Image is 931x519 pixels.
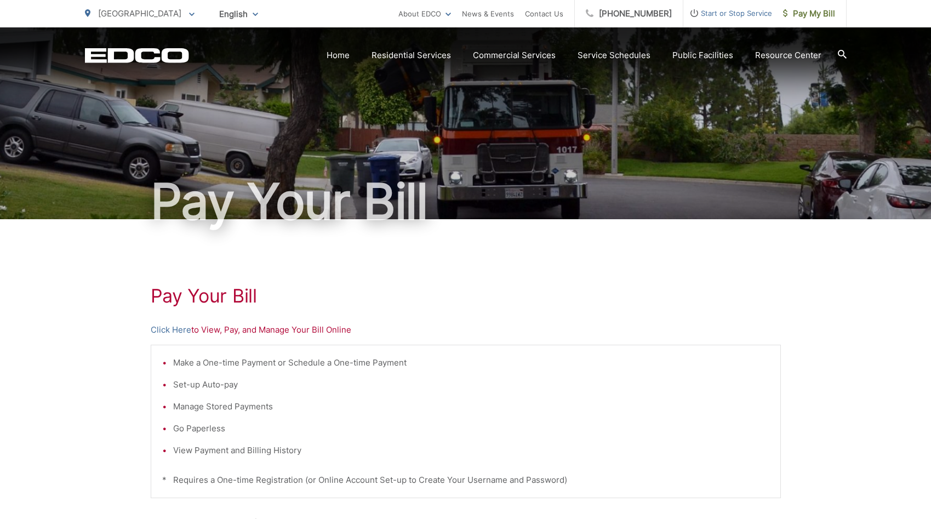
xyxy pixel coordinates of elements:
p: * Requires a One-time Registration (or Online Account Set-up to Create Your Username and Password) [162,474,769,487]
a: Residential Services [372,49,451,62]
a: Commercial Services [473,49,556,62]
li: Go Paperless [173,422,769,435]
a: About EDCO [398,7,451,20]
li: Set-up Auto-pay [173,378,769,391]
li: Manage Stored Payments [173,400,769,413]
h1: Pay Your Bill [85,174,847,229]
a: Service Schedules [578,49,650,62]
a: News & Events [462,7,514,20]
a: Home [327,49,350,62]
a: Contact Us [525,7,563,20]
span: [GEOGRAPHIC_DATA] [98,8,181,19]
span: Pay My Bill [783,7,835,20]
h1: Pay Your Bill [151,285,781,307]
span: English [211,4,266,24]
li: View Payment and Billing History [173,444,769,457]
a: Click Here [151,323,191,337]
li: Make a One-time Payment or Schedule a One-time Payment [173,356,769,369]
a: EDCD logo. Return to the homepage. [85,48,189,63]
a: Resource Center [755,49,821,62]
a: Public Facilities [672,49,733,62]
p: to View, Pay, and Manage Your Bill Online [151,323,781,337]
